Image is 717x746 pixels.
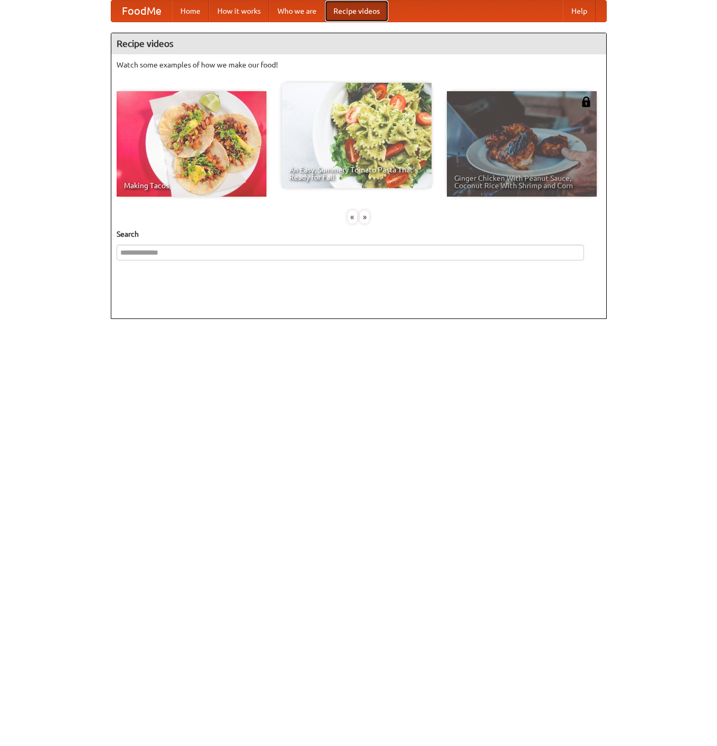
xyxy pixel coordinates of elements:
a: FoodMe [111,1,172,22]
span: Making Tacos [124,182,259,189]
div: » [360,210,369,224]
a: An Easy, Summery Tomato Pasta That's Ready for Fall [282,83,432,188]
a: How it works [209,1,269,22]
h5: Search [117,229,601,239]
div: « [348,210,357,224]
a: Recipe videos [325,1,388,22]
a: Making Tacos [117,91,266,197]
img: 483408.png [581,96,591,107]
a: Who we are [269,1,325,22]
h4: Recipe videos [111,33,606,54]
span: An Easy, Summery Tomato Pasta That's Ready for Fall [289,166,424,181]
a: Help [563,1,596,22]
a: Home [172,1,209,22]
p: Watch some examples of how we make our food! [117,60,601,70]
